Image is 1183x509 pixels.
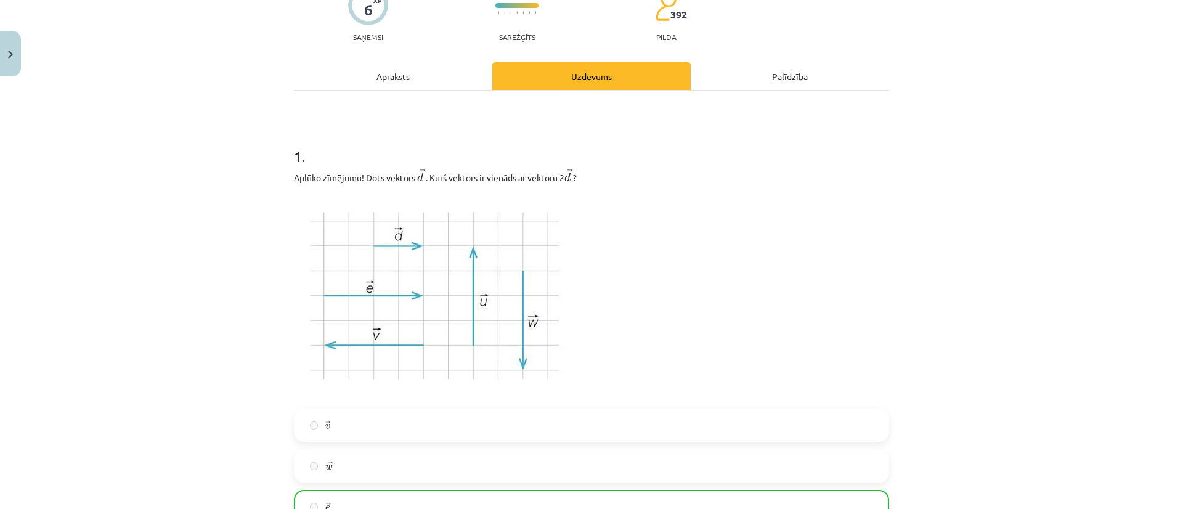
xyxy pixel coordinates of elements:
[420,169,426,177] span: →
[535,11,536,14] img: icon-short-line-57e1e144782c952c97e751825c79c345078a6d821885a25fce030b3d8c18986b.svg
[294,126,889,165] h1: 1 .
[522,11,524,14] img: icon-short-line-57e1e144782c952c97e751825c79c345078a6d821885a25fce030b3d8c18986b.svg
[567,169,573,177] span: →
[348,33,388,41] p: Saņemsi
[294,168,889,184] p: Aplūko zīmējumu! Dots vektors ﻿ ﻿. Kurš vektors ir vienāds ar vektoru ﻿2 ﻿?
[364,1,373,18] div: 6
[691,62,889,90] div: Palīdzība
[8,51,13,59] img: icon-close-lesson-0947bae3869378f0d4975bcd49f059093ad1ed9edebbc8119c70593378902aed.svg
[564,173,571,182] span: d
[499,33,535,41] p: Sarežģīts
[529,11,530,14] img: icon-short-line-57e1e144782c952c97e751825c79c345078a6d821885a25fce030b3d8c18986b.svg
[325,421,330,428] span: →
[294,62,492,90] div: Apraksts
[498,11,499,14] img: icon-short-line-57e1e144782c952c97e751825c79c345078a6d821885a25fce030b3d8c18986b.svg
[325,465,333,470] span: w
[492,62,691,90] div: Uzdevums
[516,11,518,14] img: icon-short-line-57e1e144782c952c97e751825c79c345078a6d821885a25fce030b3d8c18986b.svg
[656,33,676,41] p: pilda
[417,173,423,182] span: d
[670,9,687,20] span: 392
[510,11,511,14] img: icon-short-line-57e1e144782c952c97e751825c79c345078a6d821885a25fce030b3d8c18986b.svg
[504,11,505,14] img: icon-short-line-57e1e144782c952c97e751825c79c345078a6d821885a25fce030b3d8c18986b.svg
[325,424,330,430] span: v
[328,462,333,469] span: →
